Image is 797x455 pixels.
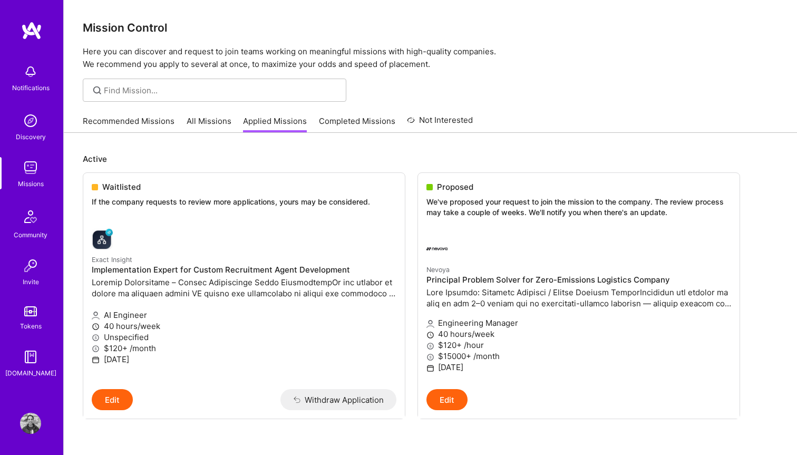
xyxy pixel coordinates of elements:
[20,110,41,131] img: discovery
[83,115,174,133] a: Recommended Missions
[187,115,231,133] a: All Missions
[426,351,731,362] p: $15000+ /month
[92,343,396,354] p: $120+ /month
[92,265,396,275] h4: Implementation Expert for Custom Recruitment Agent Development
[426,275,731,285] h4: Principal Problem Solver for Zero-Emissions Logistics Company
[23,276,39,287] div: Invite
[243,115,307,133] a: Applied Missions
[104,85,338,96] input: Find Mission...
[83,21,778,34] h3: Mission Control
[426,364,434,372] i: icon Calendar
[92,354,396,365] p: [DATE]
[21,21,42,40] img: logo
[12,82,50,93] div: Notifications
[92,334,100,342] i: icon MoneyGray
[426,340,731,351] p: $120+ /hour
[92,332,396,343] p: Unspecified
[92,389,133,410] button: Edit
[280,389,397,410] button: Withdraw Application
[92,323,100,331] i: icon Clock
[92,277,396,299] p: Loremip Dolorsitame – Consec Adipiscinge Seddo EiusmodtempOr inc utlabor et dolore ma aliquaen ad...
[92,309,396,321] p: AI Engineer
[418,230,740,389] a: Nevoya company logoNevoyaPrincipal Problem Solver for Zero-Emissions Logistics CompanyLore Ipsumd...
[83,153,778,164] p: Active
[426,342,434,350] i: icon MoneyGray
[426,328,731,340] p: 40 hours/week
[426,266,450,274] small: Nevoya
[426,389,468,410] button: Edit
[18,204,43,229] img: Community
[20,321,42,332] div: Tokens
[24,306,37,316] img: tokens
[407,114,473,133] a: Not Interested
[92,345,100,353] i: icon MoneyGray
[83,45,778,71] p: Here you can discover and request to join teams working on meaningful missions with high-quality ...
[92,228,113,249] img: Exact Insight company logo
[426,320,434,328] i: icon Applicant
[20,255,41,276] img: Invite
[426,331,434,339] i: icon Clock
[426,362,731,373] p: [DATE]
[426,287,731,309] p: Lore Ipsumdo: Sitametc Adipisci / Elitse Doeiusm TemporIncididun utl etdolor ma aliq en adm 2–0 v...
[92,256,132,264] small: Exact Insight
[426,353,434,361] i: icon MoneyGray
[92,312,100,320] i: icon Applicant
[18,178,44,189] div: Missions
[20,61,41,82] img: bell
[92,197,396,207] p: If the company requests to review more applications, yours may be considered.
[83,220,405,390] a: Exact Insight company logoExact InsightImplementation Expert for Custom Recruitment Agent Develop...
[426,317,731,328] p: Engineering Manager
[17,413,44,434] a: User Avatar
[426,238,448,259] img: Nevoya company logo
[91,84,103,96] i: icon SearchGrey
[14,229,47,240] div: Community
[92,321,396,332] p: 40 hours/week
[20,413,41,434] img: User Avatar
[16,131,46,142] div: Discovery
[5,367,56,379] div: [DOMAIN_NAME]
[92,356,100,364] i: icon Calendar
[102,181,141,192] span: Waitlisted
[437,181,473,192] span: Proposed
[426,197,731,217] p: We've proposed your request to join the mission to the company. The review process may take a cou...
[20,157,41,178] img: teamwork
[20,346,41,367] img: guide book
[319,115,395,133] a: Completed Missions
